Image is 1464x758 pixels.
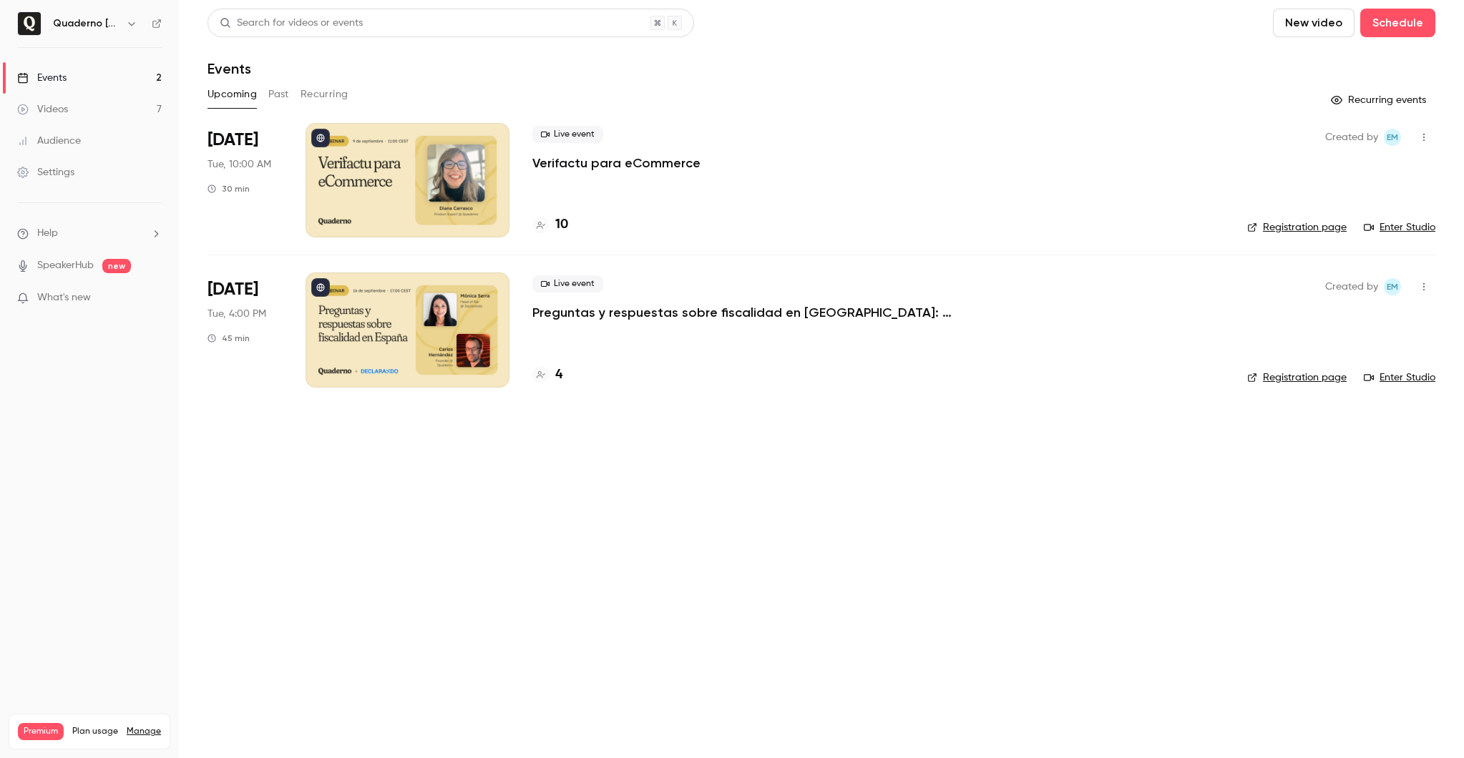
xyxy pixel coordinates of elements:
[53,16,120,31] h6: Quaderno [GEOGRAPHIC_DATA]
[220,16,363,31] div: Search for videos or events
[17,71,67,85] div: Events
[208,183,250,195] div: 30 min
[1387,278,1398,295] span: EM
[72,726,118,737] span: Plan usage
[1325,129,1378,146] span: Created by
[1325,278,1378,295] span: Created by
[17,165,74,179] div: Settings
[1387,129,1398,146] span: EM
[532,126,603,143] span: Live event
[555,215,568,235] h4: 10
[1273,9,1355,37] button: New video
[102,259,131,273] span: new
[1247,370,1347,385] a: Registration page
[1384,278,1401,295] span: Eileen McRae
[208,307,266,321] span: Tue, 4:00 PM
[208,157,271,172] span: Tue, 10:00 AM
[37,258,94,273] a: SpeakerHub
[532,304,962,321] a: Preguntas y respuestas sobre fiscalidad en [GEOGRAPHIC_DATA]: impuestos, facturas y más
[532,215,568,235] a: 10
[37,226,58,241] span: Help
[532,154,701,172] a: Verifactu para eCommerce
[208,272,283,387] div: Sep 16 Tue, 5:00 PM (Europe/Madrid)
[208,278,258,301] span: [DATE]
[532,365,562,385] a: 4
[17,102,68,117] div: Videos
[208,333,250,344] div: 45 min
[1364,220,1435,235] a: Enter Studio
[127,726,161,737] a: Manage
[208,83,257,106] button: Upcoming
[1247,220,1347,235] a: Registration page
[268,83,289,106] button: Past
[1360,9,1435,37] button: Schedule
[208,129,258,152] span: [DATE]
[145,292,162,305] iframe: Noticeable Trigger
[301,83,348,106] button: Recurring
[208,60,251,77] h1: Events
[1324,89,1435,112] button: Recurring events
[1364,370,1435,385] a: Enter Studio
[18,723,64,740] span: Premium
[555,365,562,385] h4: 4
[17,226,162,241] li: help-dropdown-opener
[18,12,41,35] img: Quaderno España
[17,134,81,148] div: Audience
[208,123,283,237] div: Sep 9 Tue, 11:00 AM (Europe/Madrid)
[532,275,603,292] span: Live event
[37,290,91,305] span: What's new
[1384,129,1401,146] span: Eileen McRae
